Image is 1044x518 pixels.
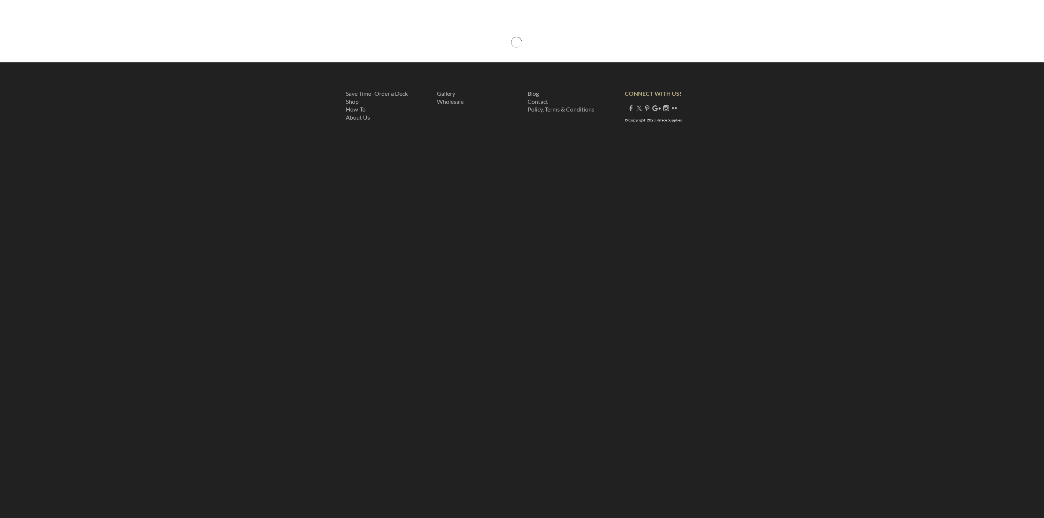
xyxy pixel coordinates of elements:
a: How-To [346,106,366,113]
a: ​Wholesale [437,98,464,105]
a: Pinterest [644,105,650,112]
a: Save Time -Order a Deck [346,90,408,97]
a: Policy, Terms & Conditions [528,106,594,113]
a: Twitter [636,105,642,112]
a: Shop [346,98,359,105]
font: © Copyright 2023 Reface Supplies [625,118,682,122]
a: Gallery​ [437,90,455,97]
font: ​ [437,90,464,105]
a: About Us [346,114,370,121]
a: Instagram [663,105,669,112]
a: Facebook [628,105,634,112]
a: Plus [652,105,661,112]
a: Flickr [671,105,677,112]
a: Blog [528,90,539,97]
a: Contact [528,98,548,105]
strong: CONNECT WITH US! [625,90,682,97]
